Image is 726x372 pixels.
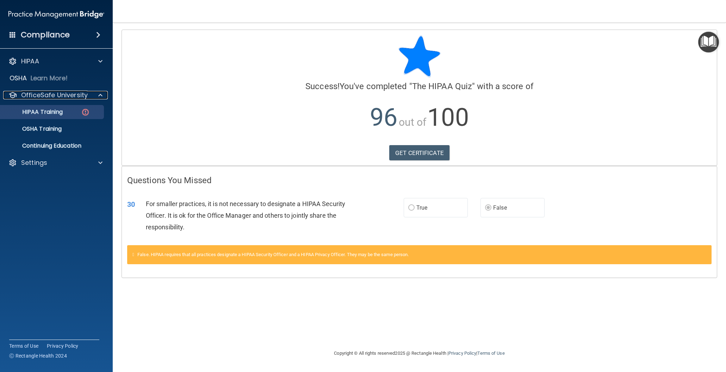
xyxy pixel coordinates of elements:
div: Copyright © All rights reserved 2025 @ Rectangle Health | | [291,342,548,365]
p: HIPAA Training [5,108,63,116]
span: For smaller practices, it is not necessary to designate a HIPAA Security Officer. It is ok for th... [146,200,345,231]
iframe: Drift Widget Chat Controller [691,323,718,350]
img: PMB logo [8,7,104,21]
h4: Compliance [21,30,70,40]
span: Success! [305,81,340,91]
a: GET CERTIFICATE [389,145,449,161]
a: Terms of Use [477,351,504,356]
a: Privacy Policy [448,351,476,356]
p: Settings [21,159,47,167]
span: False. HIPAA requires that all practices designate a HIPAA Security Officer and a HIPAA Privacy O... [137,252,409,257]
span: 30 [127,200,135,209]
a: Terms of Use [9,342,38,349]
p: HIPAA [21,57,39,66]
span: 96 [370,103,397,132]
p: OSHA Training [5,125,62,132]
img: blue-star-rounded.9d042014.png [398,35,441,77]
span: out of [399,116,427,128]
a: Privacy Policy [47,342,79,349]
p: Continuing Education [5,142,101,149]
input: True [408,205,415,211]
input: False [485,205,491,211]
span: True [416,204,427,211]
span: The HIPAA Quiz [412,81,472,91]
span: Ⓒ Rectangle Health 2024 [9,352,67,359]
span: False [493,204,507,211]
span: 100 [427,103,469,132]
a: Settings [8,159,103,167]
p: Learn More! [31,74,68,82]
h4: You've completed " " with a score of [127,82,712,91]
img: danger-circle.6113f641.png [81,108,90,117]
p: OSHA [10,74,27,82]
a: OfficeSafe University [8,91,103,99]
a: HIPAA [8,57,103,66]
p: OfficeSafe University [21,91,88,99]
h4: Questions You Missed [127,176,712,185]
button: Open Resource Center [698,32,719,52]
